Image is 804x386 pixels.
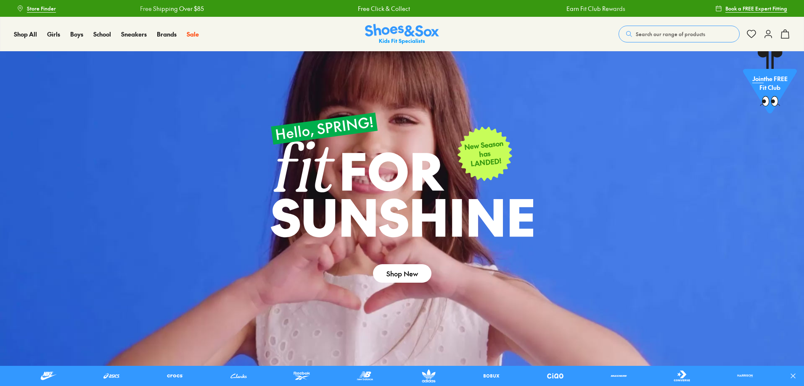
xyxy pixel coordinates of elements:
[121,30,147,38] span: Sneakers
[70,30,83,39] a: Boys
[47,30,60,39] a: Girls
[14,30,37,38] span: Shop All
[636,30,705,38] span: Search our range of products
[93,30,111,39] a: School
[118,4,182,13] a: Free Shipping Over $85
[743,69,797,100] p: the FREE Fit Club
[336,4,388,13] a: Free Click & Collect
[365,24,439,45] a: Shoes & Sox
[619,26,740,42] button: Search our range of products
[157,30,177,39] a: Brands
[743,51,797,118] a: Jointhe FREE Fit Club
[17,1,56,16] a: Store Finder
[70,30,83,38] span: Boys
[187,30,199,39] a: Sale
[121,30,147,39] a: Sneakers
[725,5,787,12] span: Book a FREE Expert Fitting
[27,5,56,12] span: Store Finder
[187,30,199,38] span: Sale
[14,30,37,39] a: Shop All
[157,30,177,38] span: Brands
[715,1,787,16] a: Book a FREE Expert Fitting
[373,264,431,283] a: Shop New
[47,30,60,38] span: Girls
[545,4,603,13] a: Earn Fit Club Rewards
[752,76,764,84] span: Join
[93,30,111,38] span: School
[365,24,439,45] img: SNS_Logo_Responsive.svg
